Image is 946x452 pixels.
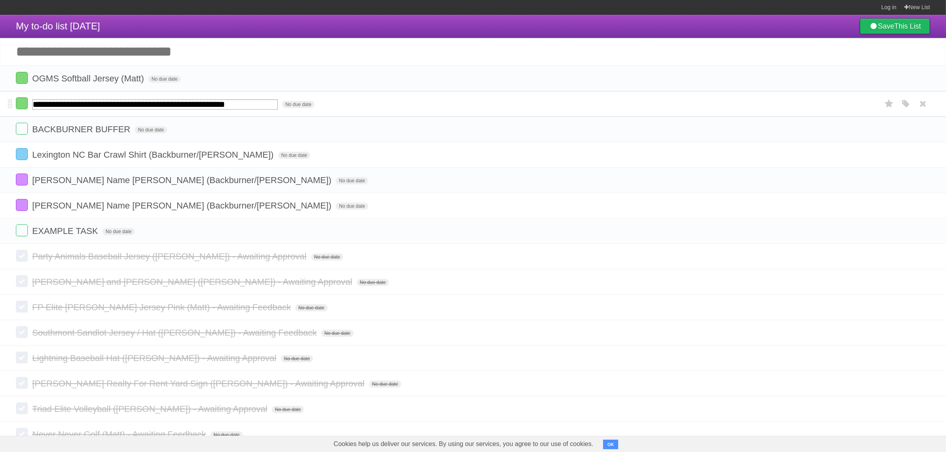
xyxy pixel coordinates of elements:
[16,148,28,160] label: Done
[295,304,327,311] span: No due date
[16,174,28,185] label: Done
[281,355,313,362] span: No due date
[32,124,132,134] span: BACKBURNER BUFFER
[32,379,366,388] span: [PERSON_NAME] Realty For Rent Yard Sign ([PERSON_NAME]) - Awaiting Approval
[211,431,243,438] span: No due date
[321,330,353,337] span: No due date
[32,201,333,211] span: [PERSON_NAME] Name [PERSON_NAME] (Backburner/[PERSON_NAME])
[16,72,28,84] label: Done
[32,73,146,83] span: OGMS Softball Jersey (Matt)
[16,352,28,363] label: Done
[32,175,333,185] span: [PERSON_NAME] Name [PERSON_NAME] (Backburner/[PERSON_NAME])
[16,275,28,287] label: Done
[32,429,208,439] span: Never Never Golf (Matt) - Awaiting Feedback
[16,199,28,211] label: Done
[135,126,167,133] span: No due date
[278,152,310,159] span: No due date
[894,22,921,30] b: This List
[16,428,28,440] label: Done
[272,406,304,413] span: No due date
[32,328,319,338] span: Southmont Sandlot Jersey / Hat ([PERSON_NAME]) - Awaiting Feedback
[32,302,293,312] span: FP Elite [PERSON_NAME] Jersey Pink (Matt) - Awaiting Feedback
[32,226,100,236] span: EXAMPLE TASK
[603,440,619,449] button: OK
[32,277,354,287] span: [PERSON_NAME] and [PERSON_NAME] ([PERSON_NAME]) - Awaiting Approval
[326,436,602,452] span: Cookies help us deliver our services. By using our services, you agree to our use of cookies.
[882,97,897,110] label: Star task
[16,301,28,313] label: Done
[16,402,28,414] label: Done
[16,250,28,262] label: Done
[32,353,279,363] span: Lightning Baseball Hat ([PERSON_NAME]) - Awaiting Approval
[311,253,343,261] span: No due date
[336,177,368,184] span: No due date
[148,75,180,83] span: No due date
[357,279,389,286] span: No due date
[369,381,401,388] span: No due date
[103,228,135,235] span: No due date
[32,150,276,160] span: Lexington NC Bar Crawl Shirt (Backburner/[PERSON_NAME])
[32,251,308,261] span: Party Animals Baseball Jersey ([PERSON_NAME]) - Awaiting Approval
[16,97,28,109] label: Done
[336,203,368,210] span: No due date
[16,326,28,338] label: Done
[16,123,28,135] label: Done
[282,101,314,108] span: No due date
[16,377,28,389] label: Done
[860,18,930,34] a: SaveThis List
[32,404,269,414] span: Triad Elite Volleyball ([PERSON_NAME]) - Awaiting Approval
[16,224,28,236] label: Done
[16,21,100,31] span: My to-do list [DATE]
